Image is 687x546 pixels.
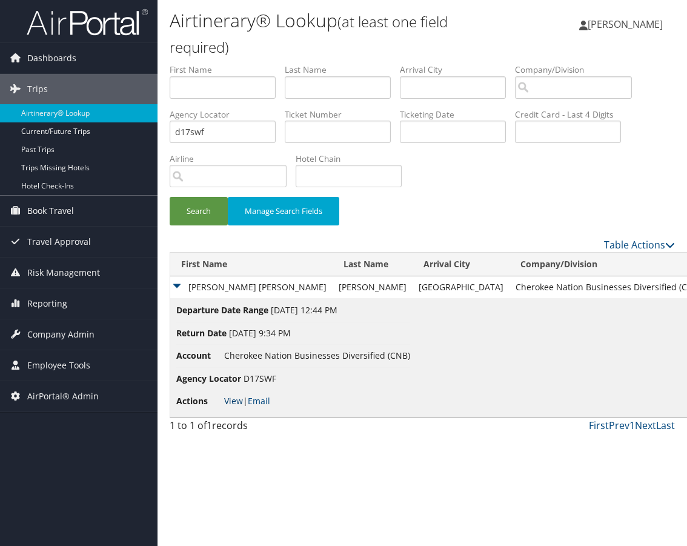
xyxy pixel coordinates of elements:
[244,373,276,384] span: D17SWF
[635,419,656,432] a: Next
[296,153,411,165] label: Hotel Chain
[333,253,413,276] th: Last Name: activate to sort column ascending
[224,350,410,361] span: Cherokee Nation Businesses Diversified (CNB)
[413,253,509,276] th: Arrival City: activate to sort column ascending
[27,319,95,350] span: Company Admin
[176,349,222,362] span: Account
[333,276,413,298] td: [PERSON_NAME]
[207,419,212,432] span: 1
[224,395,243,407] a: View
[229,327,291,339] span: [DATE] 9:34 PM
[604,238,675,251] a: Table Actions
[413,276,509,298] td: [GEOGRAPHIC_DATA]
[228,197,339,225] button: Manage Search Fields
[27,381,99,411] span: AirPortal® Admin
[176,304,268,317] span: Departure Date Range
[170,418,282,439] div: 1 to 1 of records
[27,258,100,288] span: Risk Management
[248,395,270,407] a: Email
[170,64,285,76] label: First Name
[609,419,629,432] a: Prev
[170,8,506,59] h1: Airtinerary® Lookup
[589,419,609,432] a: First
[176,372,241,385] span: Agency Locator
[27,8,148,36] img: airportal-logo.png
[27,288,67,319] span: Reporting
[515,108,630,121] label: Credit Card - Last 4 Digits
[27,350,90,381] span: Employee Tools
[27,196,74,226] span: Book Travel
[170,253,333,276] th: First Name: activate to sort column ascending
[656,419,675,432] a: Last
[176,327,227,340] span: Return Date
[170,153,296,165] label: Airline
[170,108,285,121] label: Agency Locator
[176,395,222,408] span: Actions
[629,419,635,432] a: 1
[285,64,400,76] label: Last Name
[588,18,663,31] span: [PERSON_NAME]
[285,108,400,121] label: Ticket Number
[579,6,675,42] a: [PERSON_NAME]
[170,276,333,298] td: [PERSON_NAME] [PERSON_NAME]
[224,395,270,407] span: |
[170,197,228,225] button: Search
[515,64,641,76] label: Company/Division
[27,74,48,104] span: Trips
[400,108,515,121] label: Ticketing Date
[271,304,337,316] span: [DATE] 12:44 PM
[27,227,91,257] span: Travel Approval
[400,64,515,76] label: Arrival City
[27,43,76,73] span: Dashboards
